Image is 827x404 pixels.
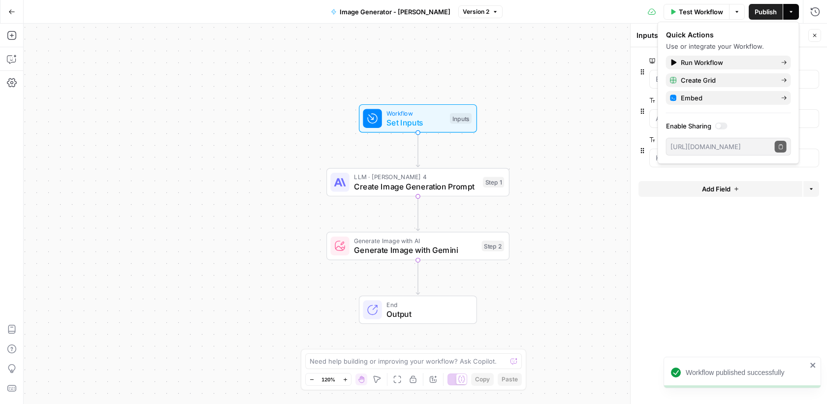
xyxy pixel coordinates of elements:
span: Set Inputs [386,117,445,128]
span: Paste [502,375,518,384]
div: EndOutput [326,296,509,324]
div: Step 2 [482,241,505,251]
input: Keyword [656,153,813,163]
label: Brand Kit [649,56,763,66]
span: Test Workflow [679,7,723,17]
g: Edge from step_1 to step_2 [416,196,419,231]
button: Paste [498,373,522,386]
button: Version 2 [458,5,503,18]
span: Create Grid [681,75,773,85]
input: Article [656,114,813,124]
div: Step 1 [483,177,504,188]
label: Keyword [649,135,763,145]
label: Enable Sharing [666,121,791,131]
span: Add Field [702,184,731,194]
button: Publish [749,4,783,20]
span: Publish [755,7,777,17]
button: Test Workflow [664,4,729,20]
g: Edge from start to step_1 [416,132,419,167]
div: WorkflowSet InputsInputs [326,104,509,133]
div: Workflow published successfully [686,368,807,377]
span: LLM · [PERSON_NAME] 4 [354,172,478,182]
button: Add Field [638,181,802,197]
span: Copy [475,375,490,384]
div: Inputs [636,31,805,40]
span: Image Generator - [PERSON_NAME] [340,7,450,17]
span: Generate Image with Gemini [354,244,477,256]
button: Image Generator - [PERSON_NAME] [325,4,456,20]
span: Workflow [386,108,445,118]
g: Edge from step_2 to end [416,260,419,295]
div: Generate Image with AIGenerate Image with GeminiStep 2 [326,232,509,260]
button: Copy [471,373,494,386]
span: 120% [321,375,335,383]
button: close [810,361,817,369]
label: Article [649,95,763,105]
span: Run Workflow [681,58,773,67]
span: Create Image Generation Prompt [354,181,478,192]
span: Generate Image with AI [354,236,477,246]
span: Use or integrate your Workflow. [666,42,764,50]
input: Brand Kit [656,74,813,84]
div: Quick Actions [666,30,791,40]
span: Output [386,308,467,320]
div: LLM · [PERSON_NAME] 4Create Image Generation PromptStep 1 [326,168,509,197]
span: End [386,300,467,309]
span: Version 2 [463,7,489,16]
span: Embed [681,93,773,103]
div: Inputs [450,113,472,124]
